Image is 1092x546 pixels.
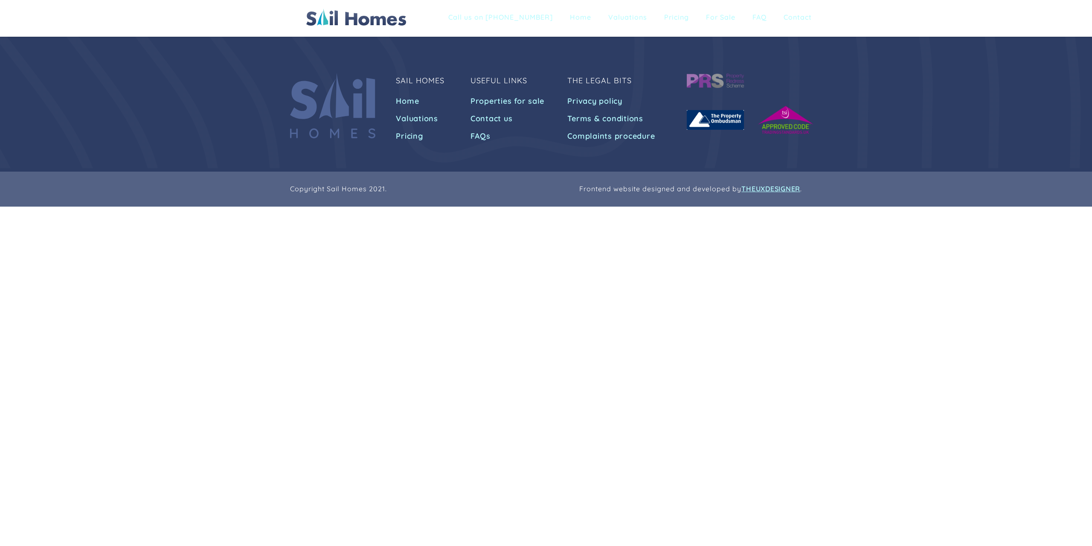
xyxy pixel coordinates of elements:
a: Contact [777,9,818,27]
div: Frontend website designed and developed by . [579,184,802,194]
a: home [306,9,406,26]
a: Complaints procedure [567,128,657,144]
a: Properties for sale [470,93,547,109]
a: Call us on [PHONE_NUMBER] [442,9,559,27]
a: FAQs [470,128,493,144]
a: FAQ [746,9,773,27]
img: The PropertyBid Logo, your trusted digital estate agent [306,9,406,26]
a: Home [396,93,421,109]
a: Valuations [602,9,653,27]
div: Sail Homes [396,76,444,85]
a: Privacy policy [567,93,625,109]
a: THEUXDESIGNER [741,184,800,194]
a: Home [563,9,598,27]
a: Pricing [396,128,425,144]
a: Pricing [658,9,695,27]
a: Contact us [470,111,515,126]
div: Useful Links [470,76,527,85]
a: For Sale [700,9,742,27]
a: Terms & conditions [567,111,646,126]
a: Valuations [396,111,441,126]
div: The Legal bits [567,76,632,85]
div: Copyright Sail Homes 2021. [290,184,387,194]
